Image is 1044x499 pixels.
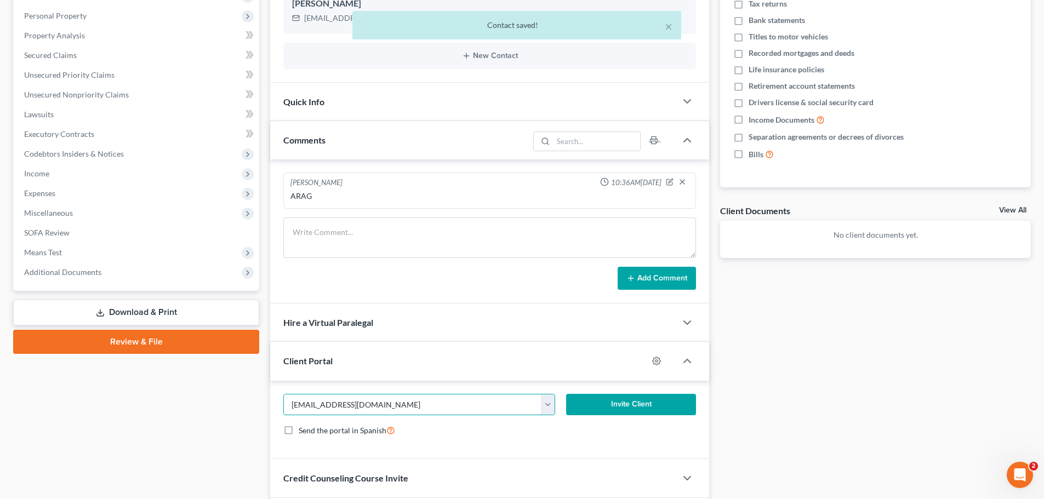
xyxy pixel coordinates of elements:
[749,114,814,125] span: Income Documents
[554,132,641,151] input: Search...
[13,300,259,325] a: Download & Print
[24,267,101,277] span: Additional Documents
[611,177,661,188] span: 10:36AM[DATE]
[15,105,259,124] a: Lawsuits
[15,85,259,105] a: Unsecured Nonpriority Claims
[13,330,259,354] a: Review & File
[999,207,1026,214] a: View All
[720,205,790,216] div: Client Documents
[290,191,689,202] div: ARAG
[749,149,763,160] span: Bills
[24,70,115,79] span: Unsecured Priority Claims
[729,230,1022,240] p: No client documents yet.
[24,208,73,217] span: Miscellaneous
[24,188,55,198] span: Expenses
[24,90,129,99] span: Unsecured Nonpriority Claims
[283,135,326,145] span: Comments
[15,65,259,85] a: Unsecured Priority Claims
[566,394,697,416] button: Invite Client
[24,129,94,139] span: Executory Contracts
[749,64,824,75] span: Life insurance policies
[284,394,541,415] input: Enter email
[749,97,874,108] span: Drivers license & social security card
[283,96,324,107] span: Quick Info
[290,177,343,188] div: [PERSON_NAME]
[24,50,77,60] span: Secured Claims
[749,131,904,142] span: Separation agreements or decrees of divorces
[665,20,672,33] button: ×
[24,248,62,257] span: Means Test
[15,45,259,65] a: Secured Claims
[24,149,124,158] span: Codebtors Insiders & Notices
[749,48,854,59] span: Recorded mortgages and deeds
[292,51,687,60] button: New Contact
[283,473,408,483] span: Credit Counseling Course Invite
[618,267,696,290] button: Add Comment
[15,223,259,243] a: SOFA Review
[24,169,49,178] span: Income
[361,20,672,31] div: Contact saved!
[24,110,54,119] span: Lawsuits
[749,81,855,91] span: Retirement account statements
[15,124,259,144] a: Executory Contracts
[283,355,333,366] span: Client Portal
[1029,462,1038,471] span: 2
[24,228,70,237] span: SOFA Review
[283,317,373,328] span: Hire a Virtual Paralegal
[299,426,386,435] span: Send the portal in Spanish
[1007,462,1033,488] iframe: Intercom live chat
